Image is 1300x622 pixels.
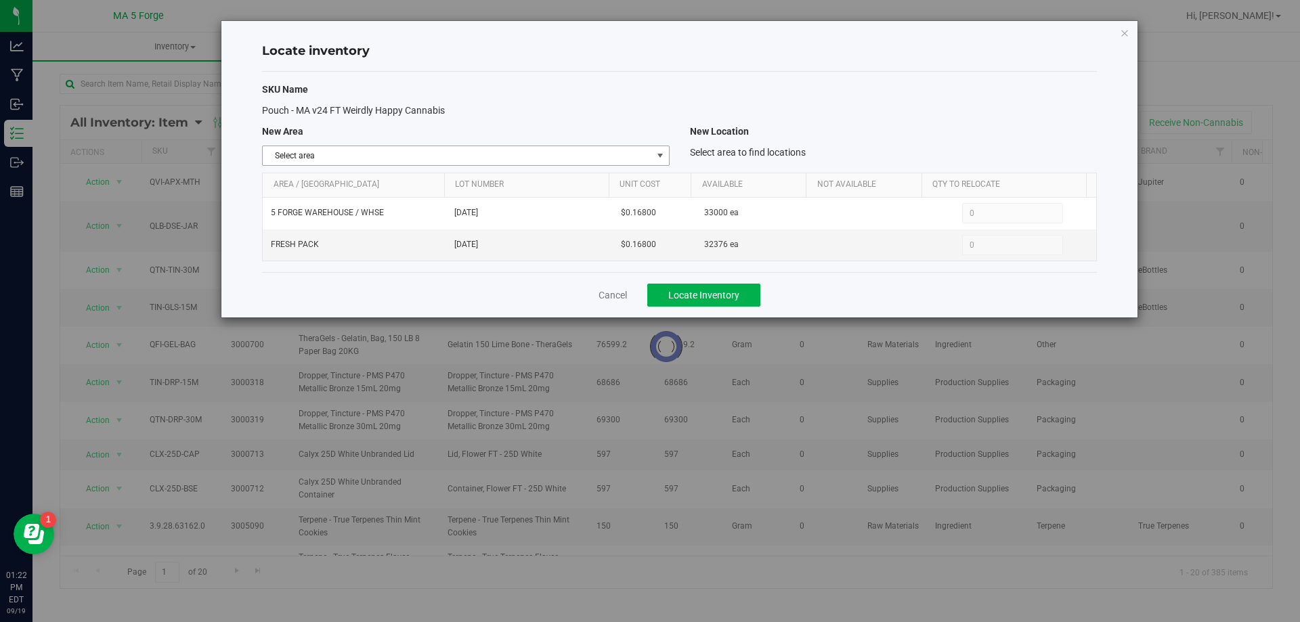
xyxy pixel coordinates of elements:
[621,238,656,251] span: $0.16800
[599,288,627,302] a: Cancel
[271,206,384,219] span: 5 FORGE WAREHOUSE / WHSE
[274,179,439,190] a: Area / [GEOGRAPHIC_DATA]
[702,179,802,190] a: Available
[932,179,1081,190] a: Qty to Relocate
[621,206,656,219] span: $0.16800
[14,514,54,554] iframe: Resource center
[704,238,739,251] span: 32376 ea
[647,284,760,307] button: Locate Inventory
[262,84,308,95] span: SKU Name
[40,512,56,528] iframe: Resource center unread badge
[454,238,605,251] span: [DATE]
[690,126,749,137] span: New Location
[271,238,319,251] span: FRESH PACK
[262,43,1097,60] h4: Locate inventory
[817,179,917,190] a: Not Available
[262,126,303,137] span: New Area
[620,179,686,190] a: Unit Cost
[690,147,806,158] span: Select area to find locations
[704,206,739,219] span: 33000 ea
[262,105,445,116] span: Pouch - MA v24 FT Weirdly Happy Cannabis
[454,206,605,219] span: [DATE]
[455,179,603,190] a: Lot Number
[263,146,651,165] span: Select area
[651,146,668,165] span: select
[668,290,739,301] span: Locate Inventory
